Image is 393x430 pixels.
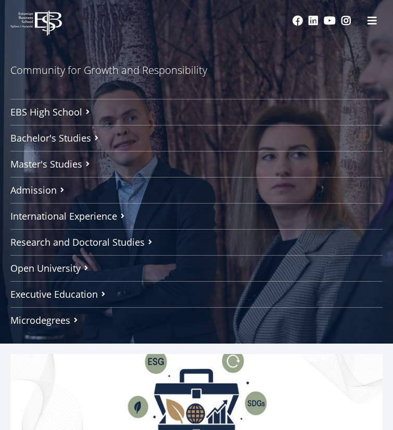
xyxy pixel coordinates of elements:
a: EBS High School [10,99,383,125]
a: Bachelor's Studies [10,125,383,151]
a: Research and Doctoral Studies [10,229,383,255]
a: Youtube [324,16,336,26]
a: Instagram [341,16,351,26]
a: International Experience [10,203,383,229]
a: Microdegrees [10,307,383,333]
a: Master's Studies [10,151,383,177]
a: Admission [10,177,383,203]
a: Linkedin [308,16,319,26]
a: Executive Education [10,281,383,307]
a: Facebook [293,16,303,26]
p: Community for Growth and Responsibility [10,62,383,78]
a: Open University [10,255,383,281]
